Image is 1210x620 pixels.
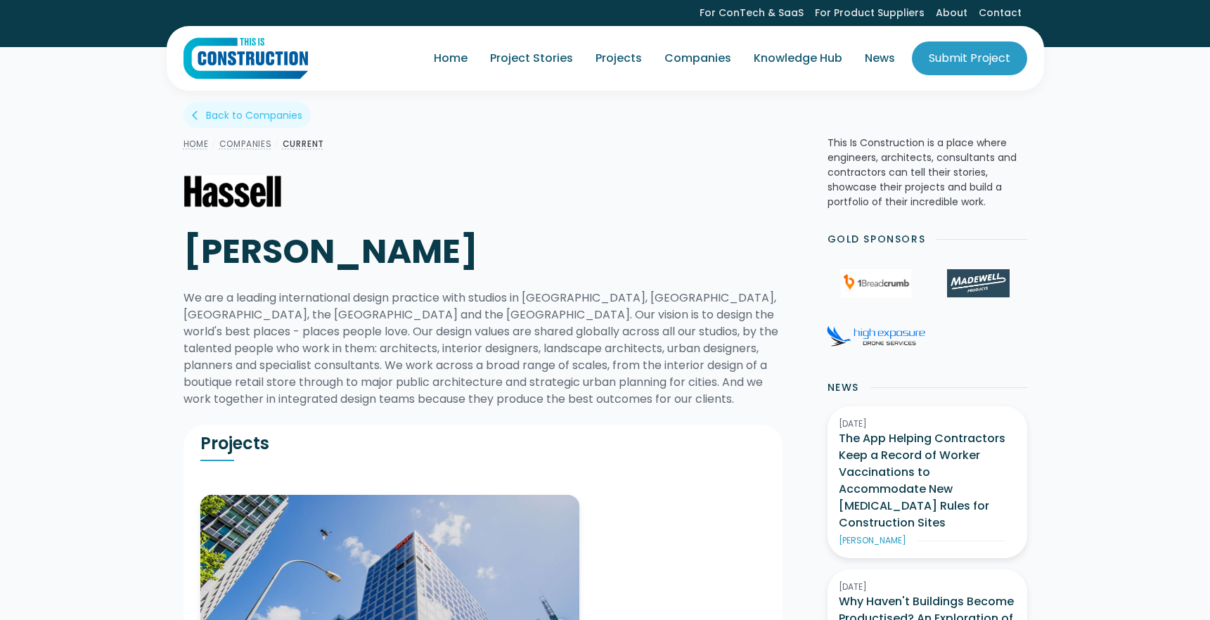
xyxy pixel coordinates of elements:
[219,138,272,150] a: Companies
[839,418,1016,430] div: [DATE]
[839,534,906,547] div: [PERSON_NAME]
[192,108,203,122] div: arrow_back_ios
[828,380,859,395] h2: News
[828,136,1027,209] p: This Is Construction is a place where engineers, architects, consultants and contractors can tell...
[283,138,325,150] a: Current
[206,108,302,122] div: Back to Companies
[827,325,925,347] img: High Exposure
[929,50,1010,67] div: Submit Project
[828,406,1027,558] a: [DATE]The App Helping Contractors Keep a Record of Worker Vaccinations to Accommodate New [MEDICA...
[200,433,483,454] h2: Projects
[184,102,311,128] a: arrow_back_iosBack to Companies
[839,430,1016,531] h3: The App Helping Contractors Keep a Record of Worker Vaccinations to Accommodate New [MEDICAL_DATA...
[839,581,1016,593] div: [DATE]
[479,39,584,78] a: Project Stories
[653,39,742,78] a: Companies
[184,37,308,79] a: home
[209,136,219,153] div: /
[184,231,616,273] h1: [PERSON_NAME]
[184,138,209,150] a: Home
[912,41,1027,75] a: Submit Project
[947,269,1009,297] img: Madewell Products
[742,39,854,78] a: Knowledge Hub
[184,290,783,408] div: We are a leading international design practice with studios in [GEOGRAPHIC_DATA], [GEOGRAPHIC_DAT...
[841,269,911,297] img: 1Breadcrumb
[184,37,308,79] img: This Is Construction Logo
[423,39,479,78] a: Home
[272,136,283,153] div: /
[854,39,906,78] a: News
[828,232,926,247] h2: Gold Sponsors
[584,39,653,78] a: Projects
[184,175,282,208] img: Hassell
